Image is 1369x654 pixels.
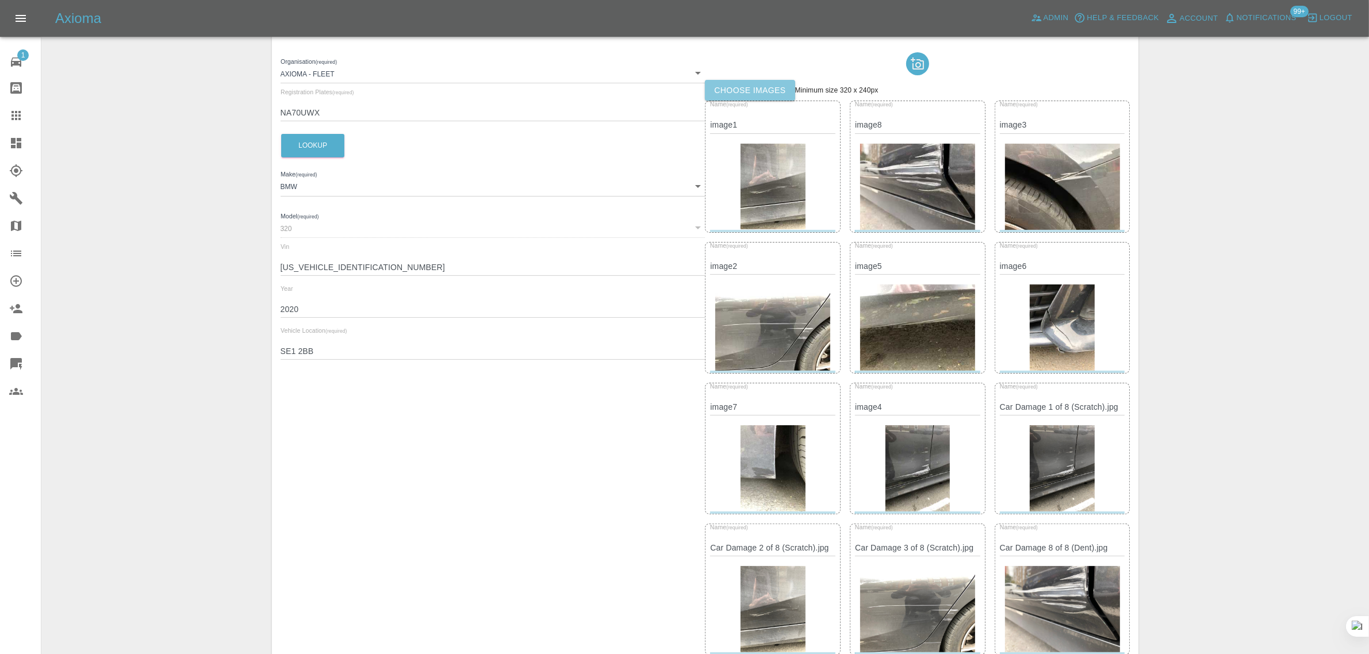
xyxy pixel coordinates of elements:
div: Axioma - Fleet [281,63,705,83]
span: Vin [281,243,289,250]
span: Logout [1320,11,1352,25]
span: Name [710,524,748,530]
label: Make [281,170,317,179]
button: Open drawer [7,5,34,32]
span: Name [855,242,893,249]
span: Name [855,524,893,530]
small: (required) [872,243,893,248]
span: 1 [17,49,29,61]
button: Help & Feedback [1071,9,1161,27]
span: Name [1000,242,1038,249]
small: (required) [872,384,893,389]
small: (required) [332,90,354,95]
small: (required) [872,525,893,530]
span: Account [1180,12,1218,25]
small: (required) [315,59,336,64]
span: Minimum size 320 x 240px [795,86,879,94]
small: (required) [1016,102,1037,107]
small: (required) [727,102,748,107]
label: Model [281,211,319,221]
a: Account [1162,9,1221,28]
button: Lookup [281,134,344,157]
small: (required) [296,172,317,178]
span: Name [855,101,893,108]
small: (required) [727,384,748,389]
small: (required) [727,243,748,248]
span: Registration Plates [281,89,354,95]
small: (required) [325,329,347,334]
div: 320 [281,217,705,238]
small: (required) [1016,525,1037,530]
span: Name [1000,524,1038,530]
button: Logout [1304,9,1355,27]
small: (required) [872,102,893,107]
span: Name [1000,383,1038,390]
span: Vehicle Location [281,327,347,334]
span: Name [710,242,748,249]
span: Year [281,285,293,292]
span: Help & Feedback [1087,11,1159,25]
small: (required) [727,525,748,530]
small: (required) [1016,384,1037,389]
small: (required) [297,214,319,219]
small: (required) [1016,243,1037,248]
span: Name [855,383,893,390]
h5: Axioma [55,9,101,28]
span: Name [710,383,748,390]
label: Organisation [281,57,337,66]
button: Notifications [1221,9,1299,27]
a: Admin [1028,9,1072,27]
span: Name [710,101,748,108]
label: Choose images [705,80,795,101]
div: BMW [281,175,705,196]
span: 99+ [1290,6,1309,17]
span: Name [1000,101,1038,108]
span: Notifications [1237,11,1297,25]
span: Admin [1044,11,1069,25]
